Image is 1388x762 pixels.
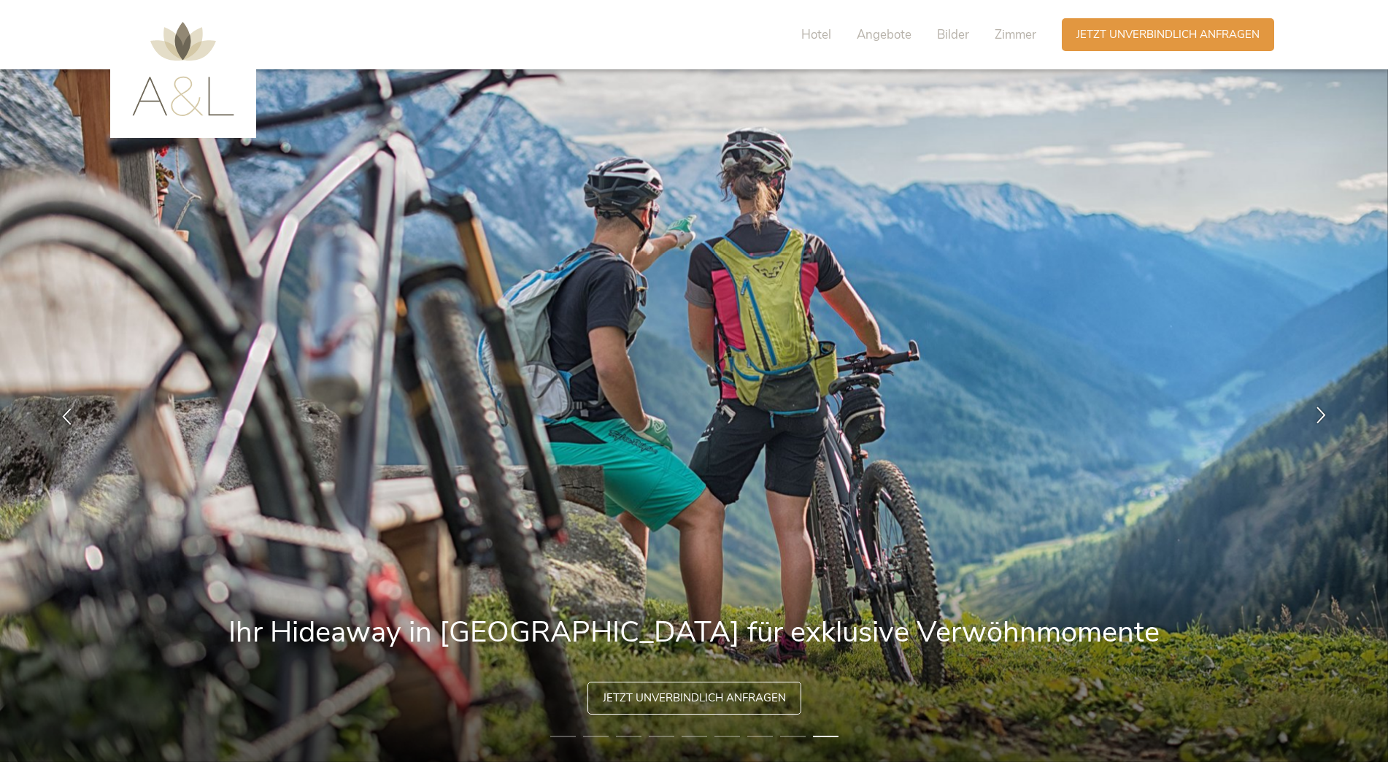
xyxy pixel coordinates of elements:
span: Jetzt unverbindlich anfragen [603,690,786,706]
span: Jetzt unverbindlich anfragen [1076,27,1260,42]
img: AMONTI & LUNARIS Wellnessresort [132,22,234,116]
span: Angebote [857,26,911,43]
span: Bilder [937,26,969,43]
span: Zimmer [995,26,1036,43]
span: Hotel [801,26,831,43]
